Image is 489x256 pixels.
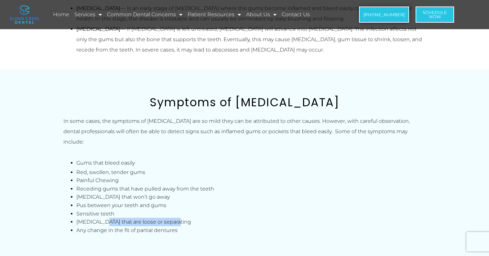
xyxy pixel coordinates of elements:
li: [MEDICAL_DATA] that are loose or separating [76,218,426,226]
li: Any change in the fit of partial dentures [76,226,426,235]
li: Gums that bleed easily [76,158,426,168]
a: Common Dental Concerns [106,7,183,22]
span: Schedule Now [423,10,447,19]
img: logo [10,6,39,24]
a: Contact Us [281,7,311,22]
a: [PHONE_NUMBER] [359,6,409,23]
a: Services [73,7,103,22]
span: [PHONE_NUMBER] [364,13,405,17]
li: — If [MEDICAL_DATA] is left untreated, [MEDICAL_DATA] will advance into [MEDICAL_DATA]. The infec... [76,24,426,55]
li: Red, swollen, tender gums [76,168,426,177]
a: ScheduleNow [416,6,454,23]
span: Pus between your teeth and gums [76,202,166,208]
h2: Symptoms of [MEDICAL_DATA] [63,96,426,109]
nav: Menu [52,7,336,22]
span: Sensitive teeth [76,211,114,217]
a: Home [52,7,70,22]
li: [MEDICAL_DATA] that won’t go away [76,193,426,201]
li: Receding gums that have pulled away from the teeth [76,185,426,193]
a: Patient Resources [187,7,242,22]
li: Painful Chewing [76,176,426,185]
a: About Us [245,7,277,22]
p: In some cases, the symptoms of [MEDICAL_DATA] are so mild they can be attributed to other causes.... [63,116,426,147]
